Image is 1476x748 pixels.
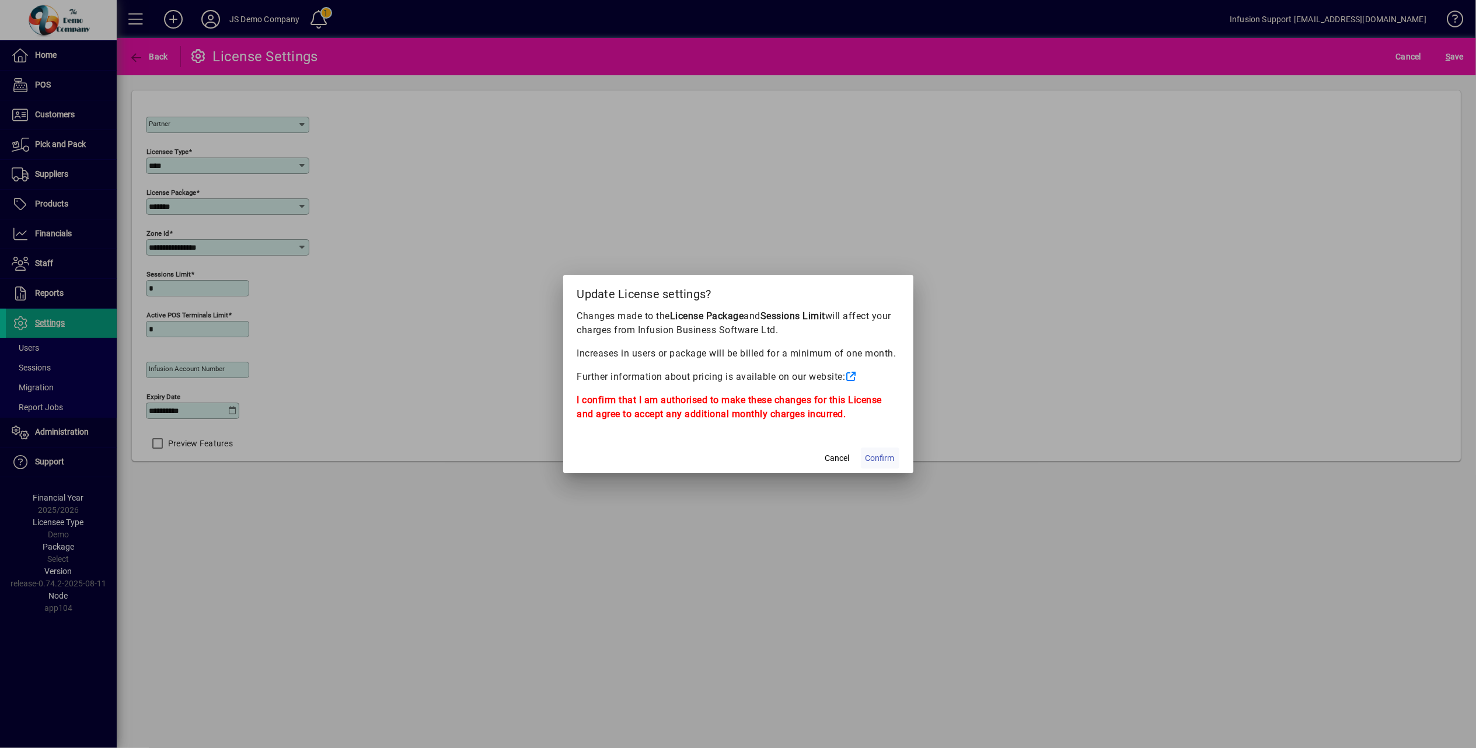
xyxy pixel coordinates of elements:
[825,452,850,464] span: Cancel
[861,448,899,469] button: Confirm
[819,448,856,469] button: Cancel
[577,347,899,361] p: Increases in users or package will be billed for a minimum of one month.
[577,309,899,337] p: Changes made to the and will affect your charges from Infusion Business Software Ltd.
[760,310,825,321] b: Sessions Limit
[577,394,882,420] b: I confirm that I am authorised to make these changes for this License and agree to accept any add...
[563,275,913,309] h2: Update License settings?
[577,370,899,384] p: Further information about pricing is available on our website:
[866,452,895,464] span: Confirm
[670,310,744,321] b: License Package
